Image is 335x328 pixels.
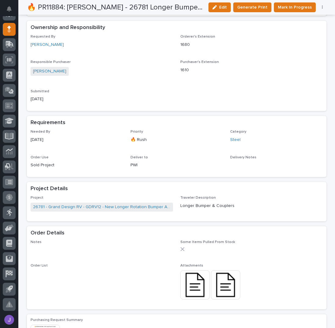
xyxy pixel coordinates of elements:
span: Notes [31,240,42,244]
p: 🔥 Rush [131,137,223,143]
span: Requested By [31,35,55,39]
button: Edit [208,2,231,12]
p: Longer Bumper & Couplers [180,203,323,209]
span: Edit [219,5,227,9]
span: Generate Print [237,4,267,10]
button: Mark In Progress [274,2,316,12]
span: Delivery Notes [230,156,256,159]
span: Deliver to [131,156,148,159]
h2: Order Details [31,230,64,237]
span: Orderer's Extension [180,35,215,39]
span: Order Use [31,156,49,159]
div: Notifications [8,6,16,16]
a: [PERSON_NAME] [33,68,66,75]
span: Mark In Progress [278,4,312,10]
span: Project [31,196,43,200]
span: Submitted [31,90,49,93]
p: [DATE] [31,96,173,102]
h2: Ownership and Responsibility [31,24,105,31]
p: [DATE] [31,137,123,143]
p: PWI [131,162,223,168]
span: Purchaser's Extension [180,60,219,64]
span: Some Items Pulled From Stock [180,240,235,244]
h2: 🔥 PR11884: Mark Miller - 26781 Longer Bumper & Couplers [27,3,204,12]
span: Purchasing Request Summary [31,318,83,322]
h2: Requirements [31,120,65,126]
button: Notifications [3,2,16,15]
span: Order List [31,264,48,267]
span: Priority [131,130,143,134]
span: Responsible Purchaser [31,60,71,64]
span: Category [230,130,246,134]
span: Attachments [180,264,203,267]
span: Needed By [31,130,50,134]
p: 1680 [180,42,323,48]
a: 26781 - Grand Design RV - GDRV12 - New Longer Rotation Bumper Attachment [33,204,171,210]
span: Traveler Description [180,196,216,200]
p: Sold Project [31,162,123,168]
a: [PERSON_NAME] [31,42,64,48]
h2: Project Details [31,186,68,192]
p: 1610 [180,67,323,73]
button: Generate Print [233,2,271,12]
button: users-avatar [3,313,16,326]
a: Steel [230,137,241,143]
